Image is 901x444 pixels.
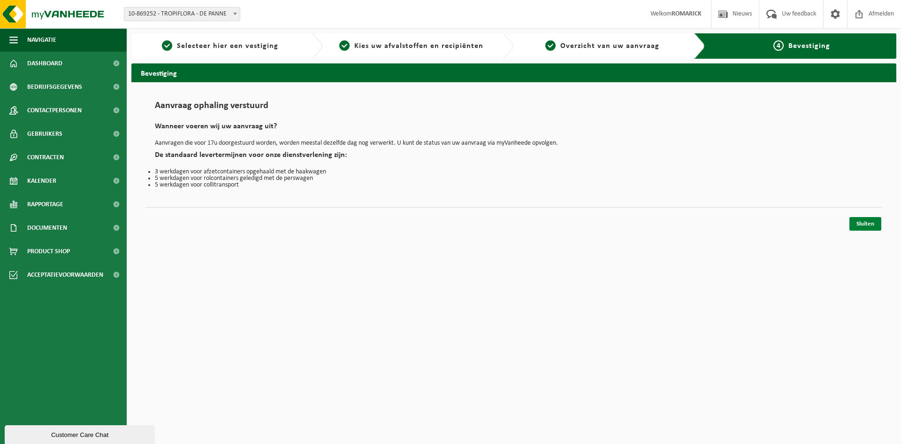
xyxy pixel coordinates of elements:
[5,423,157,444] iframe: chat widget
[155,182,873,188] li: 5 werkdagen voor collitransport
[155,140,873,147] p: Aanvragen die voor 17u doorgestuurd worden, worden meestal dezelfde dag nog verwerkt. U kunt de s...
[519,40,687,52] a: 3Overzicht van uw aanvraag
[155,169,873,175] li: 3 werkdagen voor afzetcontainers opgehaald met de haakwagen
[27,216,67,240] span: Documenten
[788,42,830,50] span: Bevestiging
[27,240,70,263] span: Product Shop
[162,40,172,51] span: 1
[849,217,881,231] a: Sluiten
[27,169,56,193] span: Kalender
[354,42,483,50] span: Kies uw afvalstoffen en recipiënten
[545,40,556,51] span: 3
[27,28,56,52] span: Navigatie
[27,75,82,99] span: Bedrijfsgegevens
[339,40,350,51] span: 2
[124,8,240,21] span: 10-869252 - TROPIFLORA - DE PANNE
[27,122,62,146] span: Gebruikers
[124,7,240,21] span: 10-869252 - TROPIFLORA - DE PANNE
[155,101,873,116] h1: Aanvraag ophaling verstuurd
[560,42,659,50] span: Overzicht van uw aanvraag
[27,146,64,169] span: Contracten
[27,263,103,287] span: Acceptatievoorwaarden
[136,40,304,52] a: 1Selecteer hier een vestiging
[27,52,62,75] span: Dashboard
[155,123,873,135] h2: Wanneer voeren wij uw aanvraag uit?
[328,40,496,52] a: 2Kies uw afvalstoffen en recipiënten
[131,63,896,82] h2: Bevestiging
[27,193,63,216] span: Rapportage
[155,175,873,182] li: 5 werkdagen voor rolcontainers geledigd met de perswagen
[773,40,784,51] span: 4
[177,42,278,50] span: Selecteer hier een vestiging
[155,151,873,164] h2: De standaard levertermijnen voor onze dienstverlening zijn:
[27,99,82,122] span: Contactpersonen
[672,10,702,17] strong: ROMARICK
